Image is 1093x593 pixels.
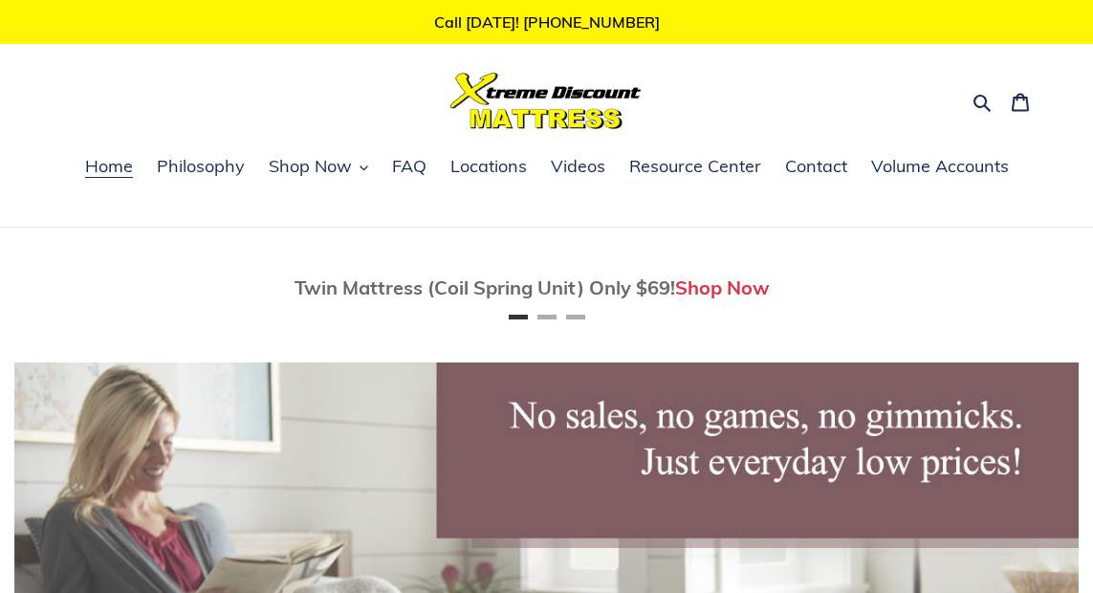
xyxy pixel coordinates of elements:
a: Resource Center [620,153,771,182]
a: Home [76,153,142,182]
a: Locations [441,153,536,182]
a: Philosophy [147,153,254,182]
img: Xtreme Discount Mattress [450,73,642,129]
button: Page 2 [537,315,557,319]
span: Locations [450,155,527,178]
button: Page 3 [566,315,585,319]
span: Shop Now [269,155,352,178]
a: FAQ [383,153,436,182]
span: Volume Accounts [871,155,1009,178]
button: Shop Now [259,153,378,182]
span: Home [85,155,133,178]
span: Contact [785,155,847,178]
span: FAQ [392,155,426,178]
span: Twin Mattress (Coil Spring Unit) Only $69! [295,275,675,299]
span: Philosophy [157,155,245,178]
a: Shop Now [675,275,770,299]
a: Videos [541,153,615,182]
span: Resource Center [629,155,761,178]
button: Page 1 [509,315,528,319]
a: Volume Accounts [862,153,1018,182]
span: Videos [551,155,605,178]
a: Contact [776,153,857,182]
